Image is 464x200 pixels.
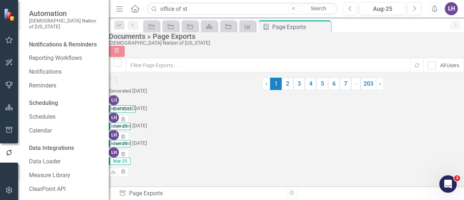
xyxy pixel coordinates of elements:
span: 3 [454,175,460,181]
div: Notifications & Reminders [29,41,97,49]
div: [DEMOGRAPHIC_DATA] Nation of [US_STATE] [109,40,460,46]
a: Search [300,4,336,14]
small: Generated [DATE] [109,88,147,94]
a: 203 [360,78,376,90]
img: ClearPoint Strategy [3,8,17,21]
div: Page Exports [272,23,329,32]
small: Generated [DATE] [109,105,147,111]
button: LH [445,2,458,15]
div: Data Integrations [29,144,74,152]
button: Aug-25 [359,2,406,15]
a: Schedules [29,113,101,121]
a: Reporting Workflows [29,54,101,62]
iframe: Intercom live chat [439,175,457,193]
a: 5 [316,78,328,90]
a: 2 [282,78,293,90]
a: 6 [328,78,340,90]
a: Notifications [29,68,101,76]
div: Scheduling [29,99,58,107]
div: Aug-25 [362,5,403,13]
div: Page Exports [119,189,281,198]
a: ClearPoint API [29,185,101,193]
span: 1 [270,78,282,90]
input: Filter Page Exports... [126,58,411,72]
a: 3 [293,78,305,90]
div: All Users [440,62,459,69]
div: Documents » Page Exports [109,32,460,40]
span: Mar-25 [109,158,130,165]
a: Data Loader [29,158,101,166]
a: Calendar [29,127,101,135]
a: Reminders [29,82,101,90]
a: 7 [340,78,351,90]
small: Generated [DATE] [109,123,147,128]
small: [DEMOGRAPHIC_DATA] Nation of [US_STATE] [29,18,101,30]
input: Search ClearPoint... [147,3,338,15]
a: Measure Library [29,171,101,180]
span: ‹ [265,80,267,87]
a: 4 [305,78,316,90]
small: Generated [DATE] [109,140,147,146]
span: Automation [29,9,101,18]
span: › [379,80,381,87]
